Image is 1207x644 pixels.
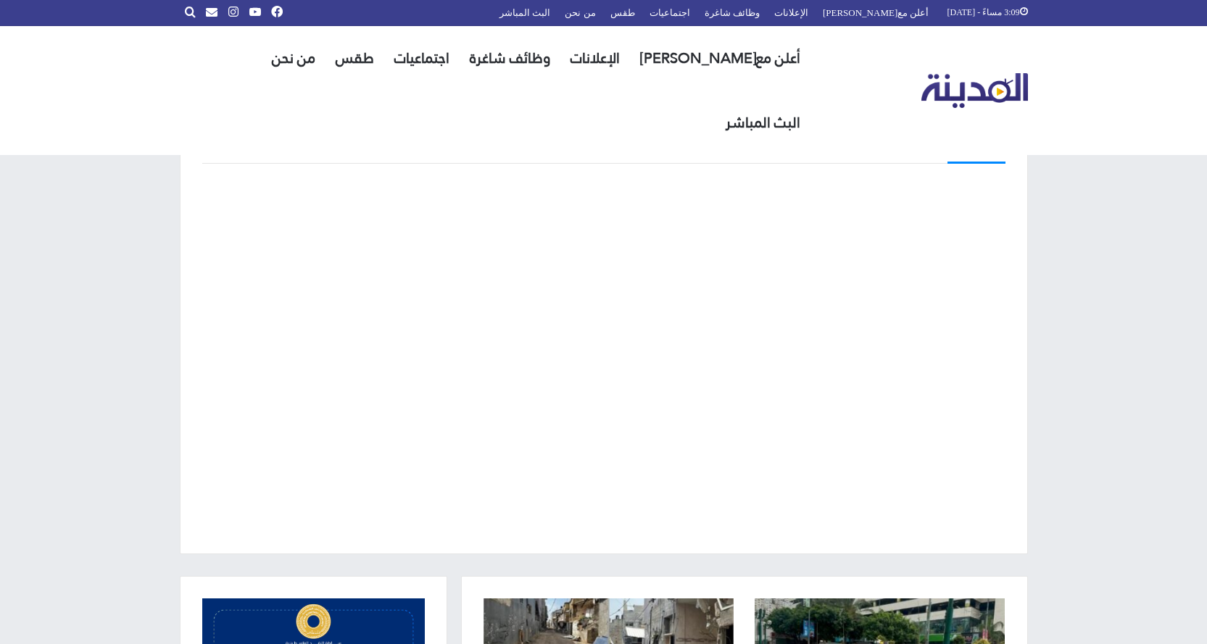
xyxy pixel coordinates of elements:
img: تلفزيون المدينة [921,73,1028,109]
a: البث المباشر [716,91,810,155]
a: من نحن [262,26,325,91]
a: الإعلانات [560,26,630,91]
a: وظائف شاغرة [460,26,560,91]
a: طقس [325,26,384,91]
a: أعلن مع[PERSON_NAME] [630,26,810,91]
a: اجتماعيات [384,26,460,91]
